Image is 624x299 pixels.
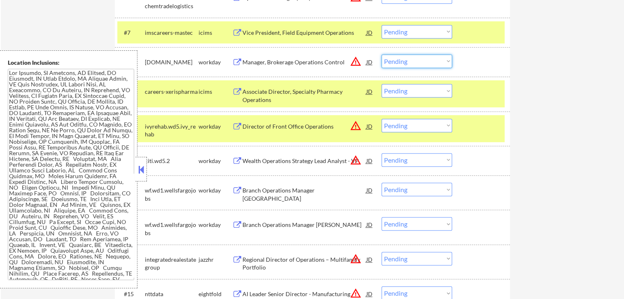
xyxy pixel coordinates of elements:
div: workday [199,221,232,229]
button: warning_amber [350,154,361,166]
div: JD [366,25,374,40]
div: JD [366,119,374,134]
div: JD [366,183,374,197]
div: workday [199,186,232,195]
div: icims [199,88,232,96]
div: #15 [124,290,138,298]
div: JD [366,84,374,99]
button: warning_amber [350,253,361,265]
button: warning_amber [350,288,361,299]
div: workday [199,58,232,66]
div: JD [366,153,374,168]
div: icims [199,29,232,37]
div: Location Inclusions: [8,59,134,67]
div: careers-xerispharma [145,88,199,96]
div: AI Leader Senior Director - Manufacturing [242,290,366,298]
div: workday [199,157,232,165]
div: citi.wd5.2 [145,157,199,165]
div: imscareers-mastec [145,29,199,37]
div: #7 [124,29,138,37]
div: Branch Operations Manager [GEOGRAPHIC_DATA] [242,186,366,202]
div: Vice President, Field Equipment Operations [242,29,366,37]
button: warning_amber [350,56,361,67]
div: jazzhr [199,256,232,264]
div: [DOMAIN_NAME] [145,58,199,66]
div: wf.wd1.wellsfargojobs [145,186,199,202]
div: Branch Operations Manager [PERSON_NAME] [242,221,366,229]
button: warning_amber [350,120,361,131]
div: Wealth Operations Strategy Lead Analyst - VP [242,157,366,165]
div: Associate Director, Specialty Pharmacy Operations [242,88,366,104]
div: Director of Front Office Operations [242,122,366,131]
div: JD [366,217,374,232]
div: JD [366,252,374,267]
div: integratedrealestategroup [145,256,199,272]
div: workday [199,122,232,131]
div: Regional Director of Operations – Multifamily Portfolio [242,256,366,272]
div: eightfold [199,290,232,298]
div: JD [366,54,374,69]
div: nttdata [145,290,199,298]
div: Manager, Brokerage Operations Control [242,58,366,66]
div: ivyrehab.wd5.ivy_rehab [145,122,199,138]
div: wf.wd1.wellsfargojobs [145,221,199,237]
